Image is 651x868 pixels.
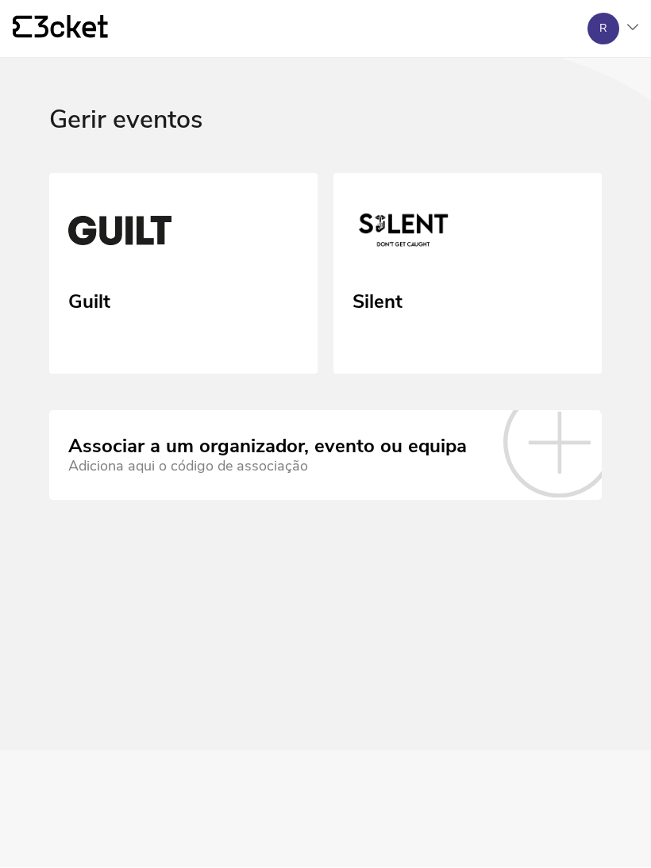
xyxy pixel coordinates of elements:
a: Silent Silent [333,173,602,374]
g: {' '} [13,16,32,38]
a: Associar a um organizador, evento ou equipa Adiciona aqui o código de associação [49,410,602,499]
a: {' '} [13,15,108,42]
div: Associar a um organizador, evento ou equipa [68,436,467,458]
div: Guilt [68,285,110,313]
img: Guilt [68,198,171,270]
div: Silent [352,285,403,313]
img: Silent [352,198,456,270]
div: Gerir eventos [49,106,602,173]
div: R [599,22,607,35]
a: Guilt Guilt [49,173,318,374]
div: Adiciona aqui o código de associação [68,458,467,474]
